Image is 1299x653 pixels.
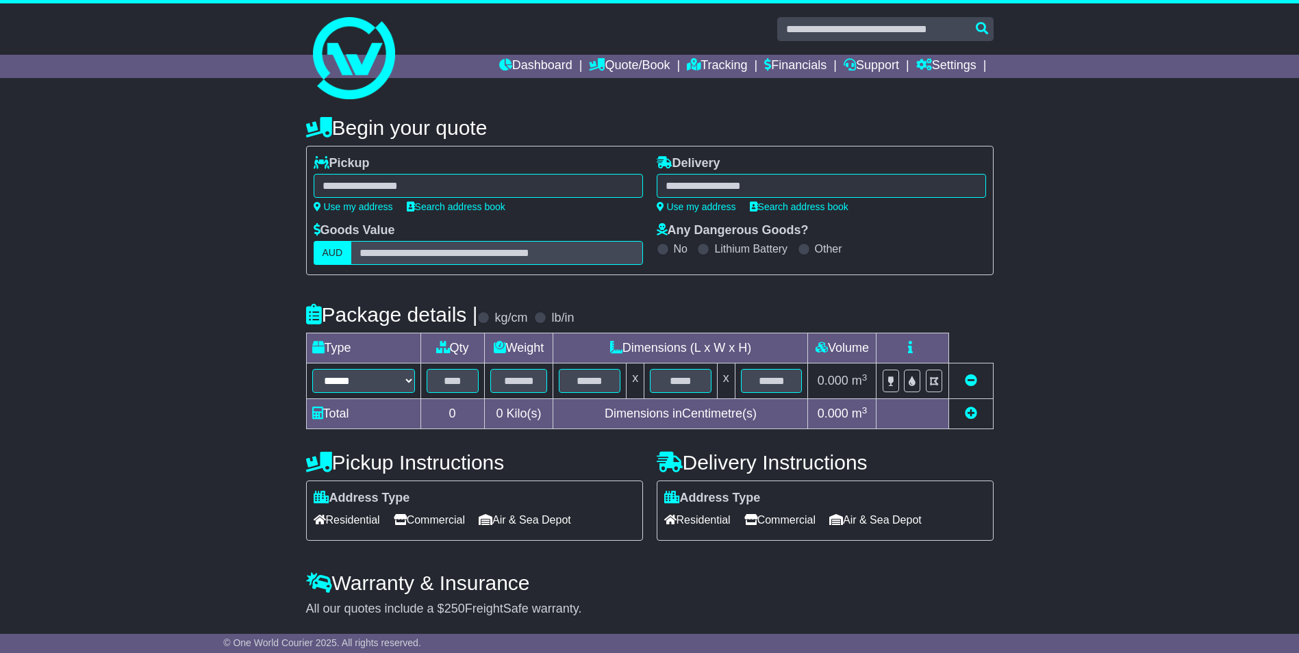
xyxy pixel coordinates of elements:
label: AUD [314,241,352,265]
td: 0 [420,399,484,429]
a: Support [844,55,899,78]
td: Total [306,399,420,429]
span: 0.000 [818,374,848,387]
span: Commercial [394,509,465,530]
td: x [627,363,644,399]
td: Qty [420,333,484,363]
a: Financials [764,55,827,78]
label: kg/cm [494,311,527,326]
a: Quote/Book [589,55,670,78]
a: Add new item [965,407,977,420]
label: lb/in [551,311,574,326]
td: Kilo(s) [484,399,553,429]
label: Other [815,242,842,255]
td: Dimensions in Centimetre(s) [553,399,808,429]
span: Residential [314,509,380,530]
a: Search address book [750,201,848,212]
label: Delivery [657,156,720,171]
label: Lithium Battery [714,242,787,255]
label: Pickup [314,156,370,171]
a: Dashboard [499,55,572,78]
span: 250 [444,602,465,615]
span: Commercial [744,509,816,530]
h4: Delivery Instructions [657,451,994,474]
span: 0 [496,407,503,420]
a: Use my address [657,201,736,212]
sup: 3 [862,372,868,383]
a: Settings [916,55,976,78]
a: Remove this item [965,374,977,387]
span: Air & Sea Depot [479,509,571,530]
h4: Warranty & Insurance [306,572,994,594]
td: Dimensions (L x W x H) [553,333,808,363]
span: m [852,374,868,387]
span: Air & Sea Depot [829,509,922,530]
a: Use my address [314,201,393,212]
span: Residential [664,509,731,530]
span: © One World Courier 2025. All rights reserved. [223,637,421,648]
sup: 3 [862,405,868,415]
label: Any Dangerous Goods? [657,223,809,238]
div: All our quotes include a $ FreightSafe warranty. [306,602,994,617]
td: x [717,363,735,399]
label: Goods Value [314,223,395,238]
h4: Package details | [306,303,478,326]
label: Address Type [314,491,410,506]
a: Search address book [407,201,505,212]
label: No [674,242,688,255]
td: Volume [808,333,876,363]
td: Type [306,333,420,363]
h4: Pickup Instructions [306,451,643,474]
h4: Begin your quote [306,116,994,139]
span: m [852,407,868,420]
label: Address Type [664,491,761,506]
span: 0.000 [818,407,848,420]
td: Weight [484,333,553,363]
a: Tracking [687,55,747,78]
